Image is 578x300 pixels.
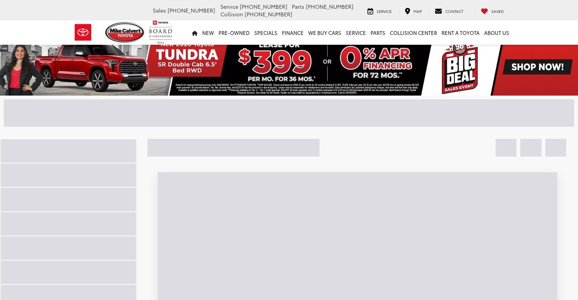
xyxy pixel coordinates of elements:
[153,6,166,14] span: Sales
[216,20,252,45] a: Pre-Owned
[69,20,97,45] img: Toyota
[306,20,344,45] a: WE BUY CARS
[280,20,306,45] a: Finance
[475,7,510,14] a: My Saved Vehicles
[399,7,428,14] a: Map
[190,20,200,45] a: Home
[220,10,243,18] span: Collision
[168,6,215,14] span: [PHONE_NUMBER]
[220,3,238,10] span: Service
[252,20,280,45] a: Specials
[445,8,463,14] span: Contact
[439,20,482,45] a: Rent a Toyota
[491,8,504,14] span: Saved
[388,20,439,45] a: Collision Center
[413,8,422,14] span: Map
[377,8,392,14] span: Service
[240,3,287,10] span: [PHONE_NUMBER]
[482,20,511,45] a: About Us
[368,20,388,45] a: Parts
[306,3,353,10] span: [PHONE_NUMBER]
[200,20,216,45] a: New
[105,22,146,43] img: Mike Calvert Toyota
[344,20,368,45] a: Service
[292,3,304,10] span: Parts
[429,7,469,14] a: Contact
[245,10,292,18] span: [PHONE_NUMBER]
[362,7,397,14] a: Service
